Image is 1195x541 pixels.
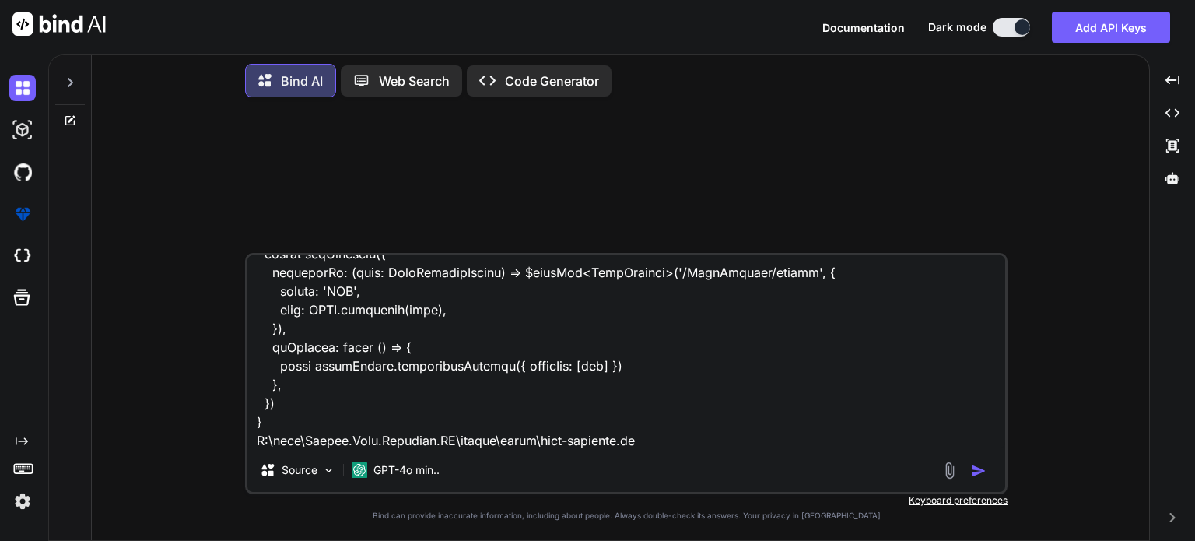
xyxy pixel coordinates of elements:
p: Keyboard preferences [245,494,1008,507]
img: cloudideIcon [9,243,36,269]
img: settings [9,488,36,515]
img: GPT-4o mini [352,462,367,478]
p: Bind AI [281,72,323,90]
button: Add API Keys [1052,12,1170,43]
p: Source [282,462,317,478]
p: Bind can provide inaccurate information, including about people. Always double-check its answers.... [245,510,1008,522]
img: darkChat [9,75,36,101]
img: premium [9,201,36,227]
img: Bind AI [12,12,106,36]
button: Documentation [822,19,905,36]
img: icon [971,463,986,479]
p: GPT-4o min.. [373,462,440,478]
span: Dark mode [928,19,986,35]
textarea: lorem ipsu dolo si ametcons.adi <elitse doei="te" incid> utlabo etdo { MagnaaLiqua } enim '#admin... [247,255,1005,448]
span: Documentation [822,21,905,34]
p: Web Search [379,72,450,90]
img: githubDark [9,159,36,185]
img: attachment [941,462,958,480]
img: darkAi-studio [9,117,36,143]
img: Pick Models [322,464,335,477]
p: Code Generator [505,72,599,90]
